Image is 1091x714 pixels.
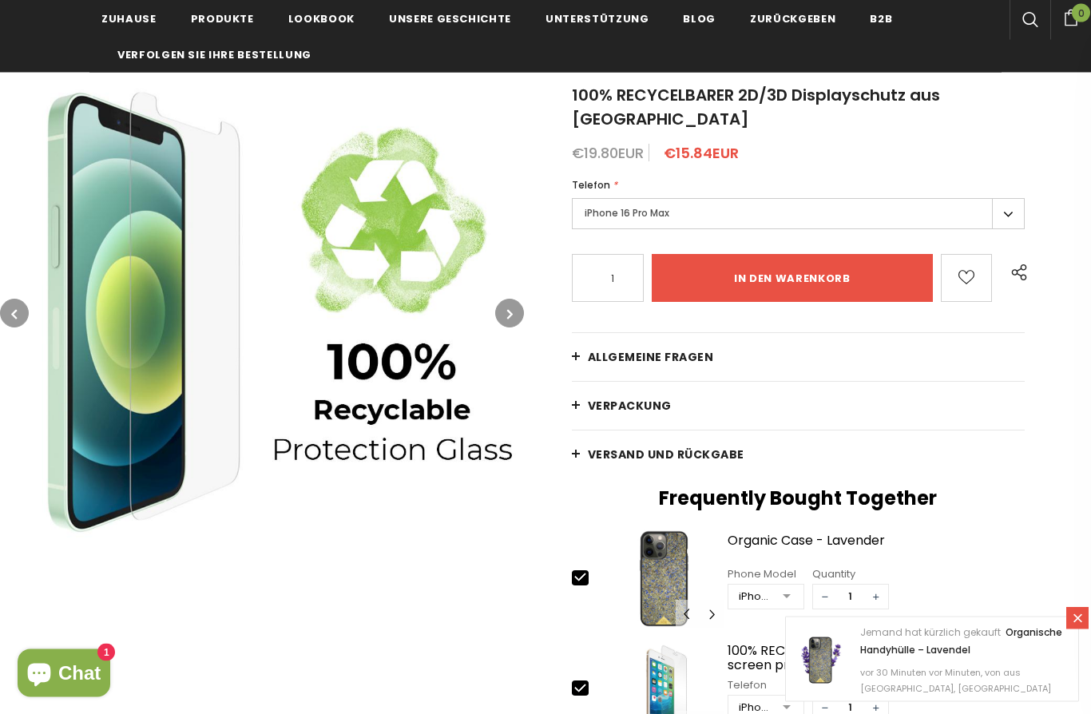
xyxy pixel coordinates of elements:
[870,11,892,26] span: B2B
[117,36,311,72] a: Verfolgen Sie Ihre Bestellung
[860,666,1051,695] span: vor 30 Minuten vor Minuten, von aus [GEOGRAPHIC_DATA], [GEOGRAPHIC_DATA]
[389,11,511,26] span: Unsere Geschichte
[191,11,254,26] span: Produkte
[812,567,889,583] div: Quantity
[728,567,804,583] div: Phone Model
[664,144,739,164] span: €15.84EUR
[572,199,1025,230] label: iPhone 16 Pro Max
[572,487,1025,511] h2: Frequently Bought Together
[572,179,610,192] span: Telefon
[860,625,1001,639] span: Jemand hat kürzlich gekauft
[572,144,644,164] span: €19.80EUR
[572,334,1025,382] a: Allgemeine Fragen
[1050,7,1091,26] a: 0
[604,530,724,629] img: iPhone 13 Pro Max Black Frame Lavender Phone Case
[101,11,157,26] span: Zuhause
[683,11,716,26] span: Blog
[545,11,649,26] span: Unterstützung
[728,534,1025,562] a: Organic Case - Lavender
[864,585,888,609] span: +
[572,85,940,131] span: 100% RECYCELBARER 2D/3D Displayschutz aus [GEOGRAPHIC_DATA]
[813,585,837,609] span: −
[739,589,772,605] div: iPhone 14 Pro Max
[288,11,355,26] span: Lookbook
[750,11,835,26] span: Zurückgeben
[117,47,311,62] span: Verfolgen Sie Ihre Bestellung
[652,255,934,303] input: in den warenkorb
[728,645,1025,672] a: 100% RECYCLABLE Tempered glass 2D/3D screen protector
[572,383,1025,430] a: Verpackung
[13,649,115,701] inbox-online-store-chat: Onlineshop-Chat von Shopify
[588,447,744,463] span: Versand und Rückgabe
[572,431,1025,479] a: Versand und Rückgabe
[588,350,714,366] span: Allgemeine Fragen
[1072,4,1090,22] span: 0
[588,399,672,415] span: Verpackung
[728,678,804,694] div: Telefon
